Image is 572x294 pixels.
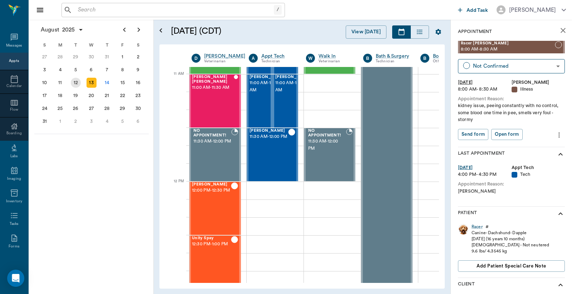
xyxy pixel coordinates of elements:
div: Messages [6,43,23,48]
p: Client [458,281,475,289]
div: / [274,5,282,15]
a: Bath & Surgery [376,53,410,60]
p: Last Appointment [458,150,505,159]
div: Wednesday, August 13, 2025 [87,78,97,88]
div: CHECKED_OUT, 12:00 PM - 12:30 PM [189,182,241,235]
div: kidney issue, peeing constantly with no control, some blood one time in pee, smells very foul -st... [458,102,565,123]
div: Sunday, August 10, 2025 [40,78,50,88]
div: Sunday, August 17, 2025 [40,91,50,101]
div: D [192,54,201,63]
div: [PERSON_NAME] [458,188,565,195]
span: 12:00 PM - 12:30 PM [192,187,231,194]
div: Wednesday, September 3, 2025 [87,116,97,126]
div: Open Intercom Messenger [7,270,24,287]
svg: show more [556,209,565,218]
a: [PERSON_NAME] [204,53,245,60]
div: Inventory [6,199,22,204]
div: Sunday, August 24, 2025 [40,103,50,114]
div: CHECKED_OUT, 12:30 PM - 1:00 PM [189,235,241,289]
div: T [99,40,115,50]
div: Monday, August 18, 2025 [55,91,65,101]
svg: show more [556,150,565,159]
div: Tuesday, August 5, 2025 [71,65,81,75]
div: [PERSON_NAME] [509,6,556,14]
span: 11:30 AM - 12:00 PM [193,138,231,145]
div: Appt Tech [261,53,295,60]
span: 11:00 AM - 11:30 AM [192,84,234,91]
div: Saturday, August 23, 2025 [133,91,143,101]
div: CHECKED_OUT, 11:00 AM - 11:30 AM [272,74,298,128]
div: Monday, August 11, 2025 [55,78,65,88]
div: Saturday, September 6, 2025 [133,116,143,126]
div: Illness [512,86,565,93]
div: Monday, August 25, 2025 [55,103,65,114]
a: Board &Procedures [433,53,477,60]
span: NO APPOINTMENT! [308,129,346,138]
div: Today, Thursday, August 14, 2025 [102,78,112,88]
div: Wednesday, August 20, 2025 [87,91,97,101]
div: Thursday, July 31, 2025 [102,52,112,62]
span: August [39,25,61,35]
span: [PERSON_NAME] [PERSON_NAME] [192,75,234,84]
span: Add patient Special Care Note [477,262,546,270]
div: Tech [512,171,565,178]
span: 11:00 AM - 11:30 AM [250,79,285,94]
div: Tuesday, August 12, 2025 [71,78,81,88]
div: Tuesday, July 29, 2025 [71,52,81,62]
div: 11 AM [165,70,184,88]
div: Monday, August 4, 2025 [55,65,65,75]
a: Racer [472,224,483,230]
div: Tuesday, August 26, 2025 [71,103,81,114]
div: Saturday, August 2, 2025 [133,52,143,62]
div: Wednesday, July 30, 2025 [87,52,97,62]
div: T [68,40,84,50]
button: Open calendar [157,17,165,44]
div: Appointment Reason: [458,96,565,102]
div: 8:00 AM - 8:30 AM [458,86,512,93]
div: S [37,40,53,50]
div: F [115,40,130,50]
button: Close drawer [33,3,47,17]
div: Sunday, July 27, 2025 [40,52,50,62]
div: Saturday, August 16, 2025 [133,78,143,88]
div: B [420,54,429,63]
div: Thursday, August 21, 2025 [102,91,112,101]
div: Wednesday, August 27, 2025 [87,103,97,114]
span: 12:30 PM - 1:00 PM [192,241,231,248]
div: Thursday, August 7, 2025 [102,65,112,75]
span: [PERSON_NAME] [275,75,311,79]
h5: [DATE] (CDT) [171,25,281,37]
button: Next page [132,23,146,37]
div: Not Confirmed [473,62,553,70]
div: Tuesday, August 19, 2025 [71,91,81,101]
button: more [553,129,565,141]
div: B [363,54,372,63]
div: Thursday, September 4, 2025 [102,116,112,126]
div: BOOKED, 11:30 AM - 12:00 PM [189,128,241,182]
button: Send form [458,129,488,140]
span: 8:00 AM - 8:30 AM [461,46,555,53]
a: Walk In [319,53,352,60]
div: [DEMOGRAPHIC_DATA] - Not neutered [472,242,549,248]
span: 11:00 AM - 11:30 AM [275,79,311,94]
div: Technician [261,58,295,64]
div: Appts [9,58,19,64]
div: Other [433,58,477,64]
div: [DATE] [458,79,512,86]
span: [PERSON_NAME] [250,75,285,79]
div: Canine - Dachshund - Dapple [472,230,549,236]
span: Unity Spay [192,236,231,241]
button: August2025 [37,23,87,37]
div: Thursday, August 28, 2025 [102,103,112,114]
p: Appointment [458,28,492,35]
button: Add patient Special Care Note [458,260,565,272]
div: Friday, August 22, 2025 [118,91,128,101]
button: close [556,23,570,38]
div: # [485,224,489,230]
div: S [130,40,146,50]
div: Wednesday, August 6, 2025 [87,65,97,75]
